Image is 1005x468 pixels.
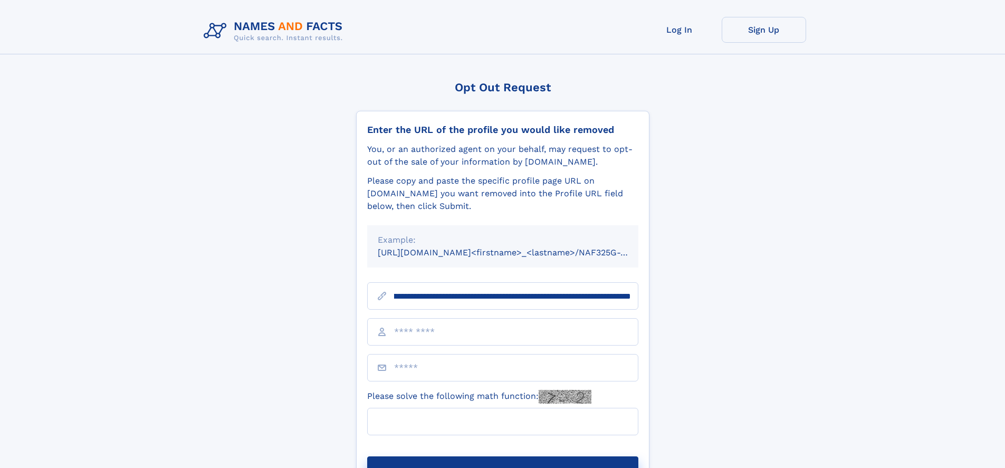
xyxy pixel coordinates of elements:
[367,390,591,404] label: Please solve the following math function:
[356,81,649,94] div: Opt Out Request
[367,175,638,213] div: Please copy and paste the specific profile page URL on [DOMAIN_NAME] you want removed into the Pr...
[637,17,722,43] a: Log In
[199,17,351,45] img: Logo Names and Facts
[722,17,806,43] a: Sign Up
[367,143,638,168] div: You, or an authorized agent on your behalf, may request to opt-out of the sale of your informatio...
[378,247,658,257] small: [URL][DOMAIN_NAME]<firstname>_<lastname>/NAF325G-xxxxxxxx
[367,124,638,136] div: Enter the URL of the profile you would like removed
[378,234,628,246] div: Example:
